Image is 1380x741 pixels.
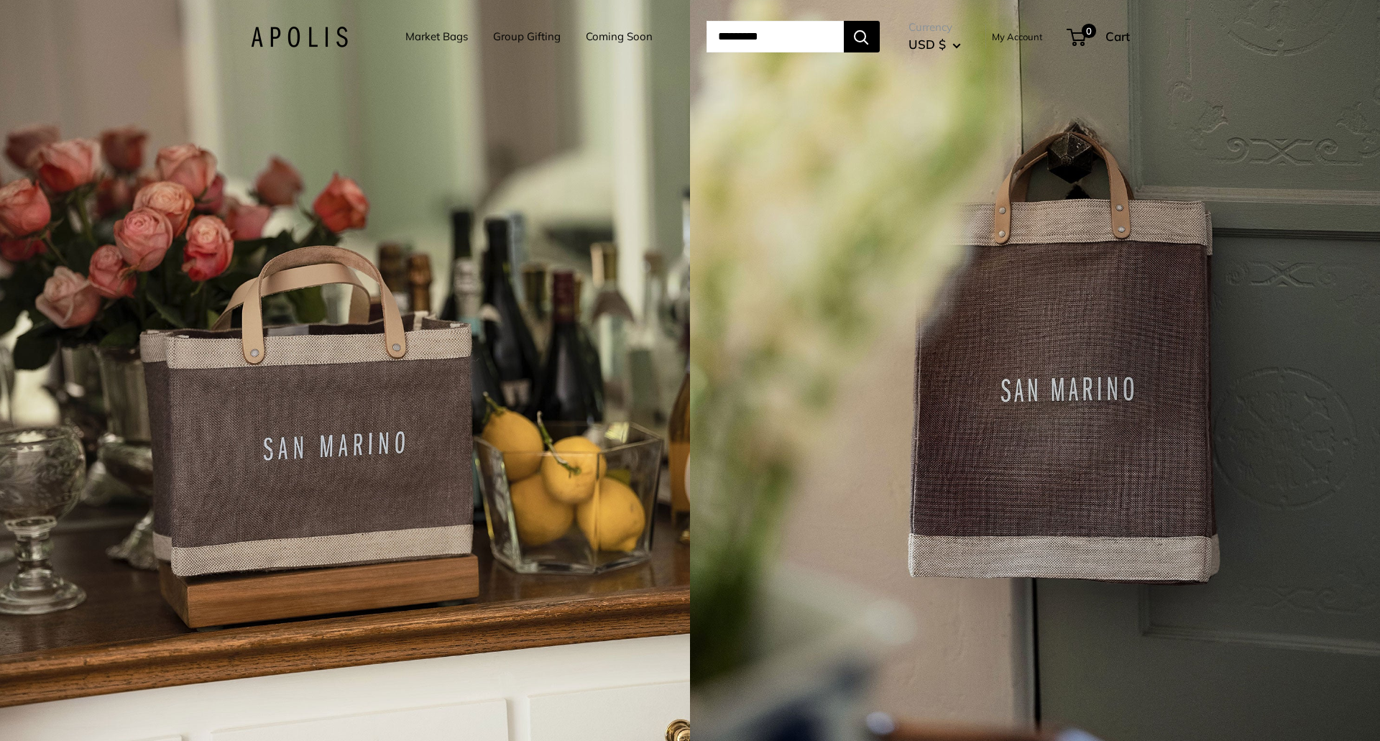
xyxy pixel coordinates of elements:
span: USD $ [908,37,946,52]
span: Cart [1105,29,1130,44]
a: Group Gifting [493,27,561,47]
img: Apolis [251,27,348,47]
input: Search... [707,21,844,52]
button: Search [844,21,880,52]
a: Market Bags [405,27,468,47]
button: USD $ [908,33,961,56]
a: 0 Cart [1068,25,1130,48]
span: Currency [908,17,961,37]
a: Coming Soon [586,27,653,47]
a: My Account [992,28,1043,45]
span: 0 [1081,24,1095,38]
